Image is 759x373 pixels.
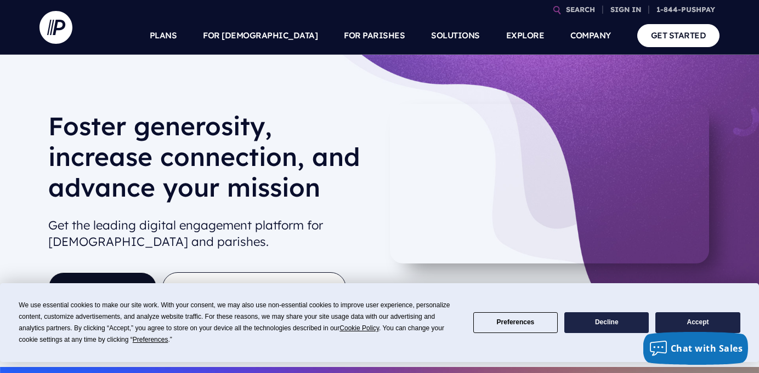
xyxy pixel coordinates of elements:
[473,312,558,334] button: Preferences
[19,300,460,346] div: We use essential cookies to make our site work. With your consent, we may also use non-essential ...
[431,16,480,55] a: SOLUTIONS
[655,312,740,334] button: Accept
[643,332,749,365] button: Chat with Sales
[344,16,405,55] a: FOR PARISHES
[48,213,371,255] h2: Get the leading digital engagement platform for [DEMOGRAPHIC_DATA] and parishes.
[162,272,346,305] button: TAKE A SELF-GUIDED TOUR
[133,336,168,343] span: Preferences
[570,16,611,55] a: COMPANY
[671,342,743,354] span: Chat with Sales
[48,272,157,305] a: GET STARTED
[637,24,720,47] a: GET STARTED
[564,312,649,334] button: Decline
[150,16,177,55] a: PLANS
[203,16,318,55] a: FOR [DEMOGRAPHIC_DATA]
[48,111,371,211] h1: Foster generosity, increase connection, and advance your mission
[506,16,545,55] a: EXPLORE
[339,324,379,332] span: Cookie Policy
